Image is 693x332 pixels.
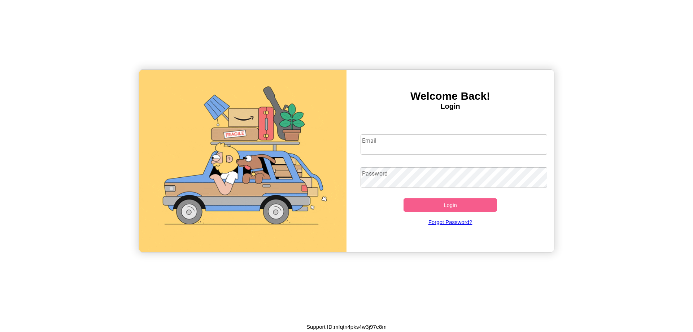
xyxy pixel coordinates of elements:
[306,322,387,332] p: Support ID: mfqtn4pks4w3j97e8m
[139,70,346,252] img: gif
[346,102,554,111] h4: Login
[357,212,544,232] a: Forgot Password?
[346,90,554,102] h3: Welcome Back!
[404,198,497,212] button: Login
